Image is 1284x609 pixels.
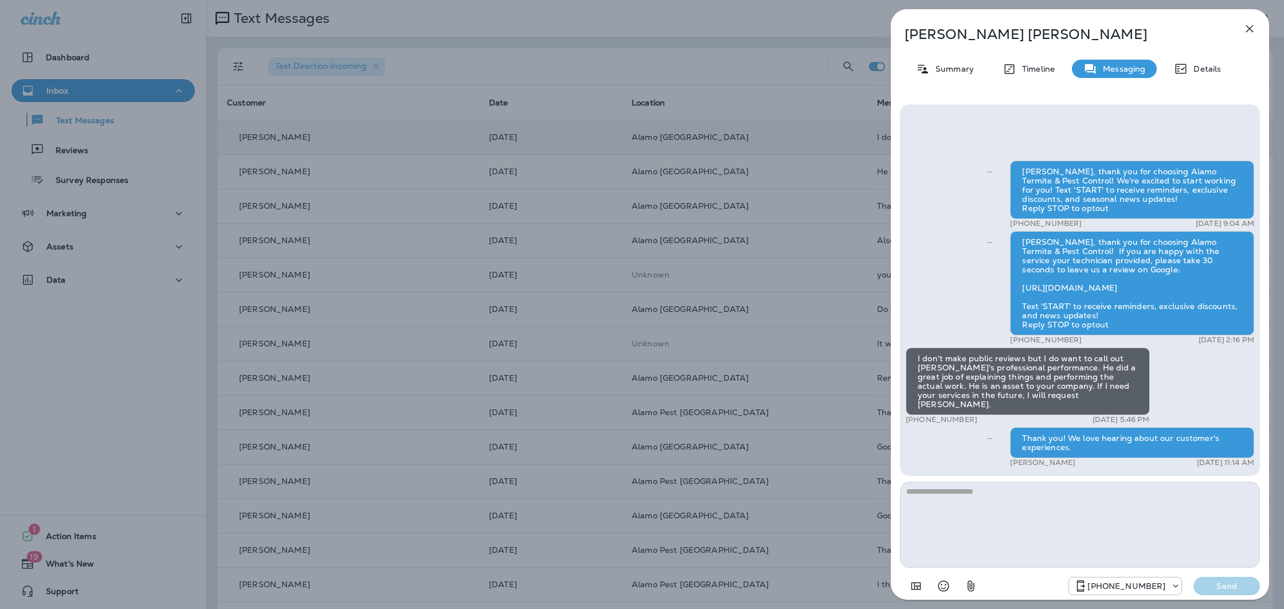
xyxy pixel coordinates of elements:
div: +1 (817) 204-6820 [1069,579,1181,593]
span: Sent [987,166,993,176]
p: Messaging [1097,64,1145,73]
p: [DATE] 5:46 PM [1093,415,1150,424]
span: Sent [987,236,993,247]
div: Thank you! We love hearing about our customer's experiences. [1010,427,1254,458]
p: [PHONE_NUMBER] [1087,581,1165,591]
span: Sent [987,432,993,443]
p: [PHONE_NUMBER] [1010,219,1082,228]
p: Details [1188,64,1221,73]
div: [PERSON_NAME], thank you for choosing Alamo Termite & Pest Control! If you are happy with the ser... [1010,231,1254,335]
p: Timeline [1016,64,1055,73]
div: [PERSON_NAME], thank you for choosing Alamo Termite & Pest Control! We're excited to start workin... [1010,161,1254,219]
button: Select an emoji [932,575,955,598]
p: [PERSON_NAME] [PERSON_NAME] [905,26,1218,42]
p: [PHONE_NUMBER] [906,415,977,424]
p: [PHONE_NUMBER] [1010,335,1082,345]
p: [DATE] 11:14 AM [1197,458,1254,467]
p: Summary [930,64,974,73]
p: [DATE] 9:04 AM [1196,219,1254,228]
p: [PERSON_NAME] [1010,458,1075,467]
button: Add in a premade template [905,575,927,598]
p: [DATE] 2:16 PM [1199,335,1254,345]
div: I don't make public reviews but I do want to call out [PERSON_NAME]'s professional performance. H... [906,348,1150,415]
